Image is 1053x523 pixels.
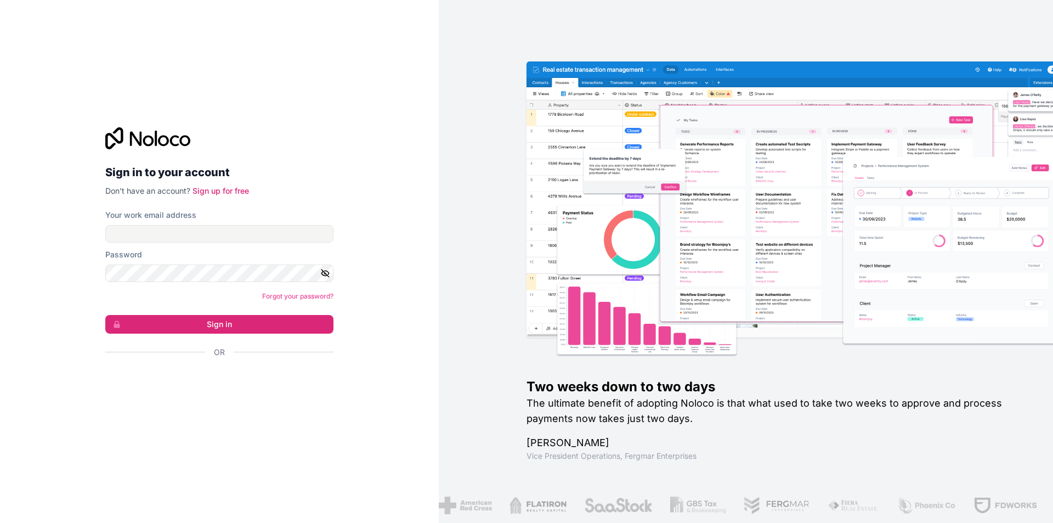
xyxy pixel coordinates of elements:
[670,497,726,514] img: /assets/gbstax-C-GtDUiK.png
[828,497,879,514] img: /assets/fiera-fwj2N5v4.png
[584,497,653,514] img: /assets/saastock-C6Zbiodz.png
[973,497,1037,514] img: /assets/fdworks-Bi04fVtw.png
[105,186,190,195] span: Don't have an account?
[105,249,142,260] label: Password
[743,497,810,514] img: /assets/fergmar-CudnrXN5.png
[439,497,492,514] img: /assets/american-red-cross-BAupjrZR.png
[105,225,333,243] input: Email address
[526,435,1018,451] h1: [PERSON_NAME]
[105,265,333,282] input: Password
[262,292,333,300] a: Forgot your password?
[105,162,333,182] h2: Sign in to your account
[214,347,225,358] span: Or
[526,396,1018,426] h2: The ultimate benefit of adopting Noloco is that what used to take two weeks to approve and proces...
[105,315,333,334] button: Sign in
[509,497,567,514] img: /assets/flatiron-C8eUkumj.png
[526,451,1018,462] h1: Vice President Operations , Fergmar Enterprises
[105,210,196,221] label: Your work email address
[897,497,956,514] img: /assets/phoenix-BREaitsQ.png
[193,186,249,195] a: Sign up for free
[526,378,1018,396] h1: Two weeks down to two days
[100,370,330,394] iframe: Google ile Oturum Açma Düğmesi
